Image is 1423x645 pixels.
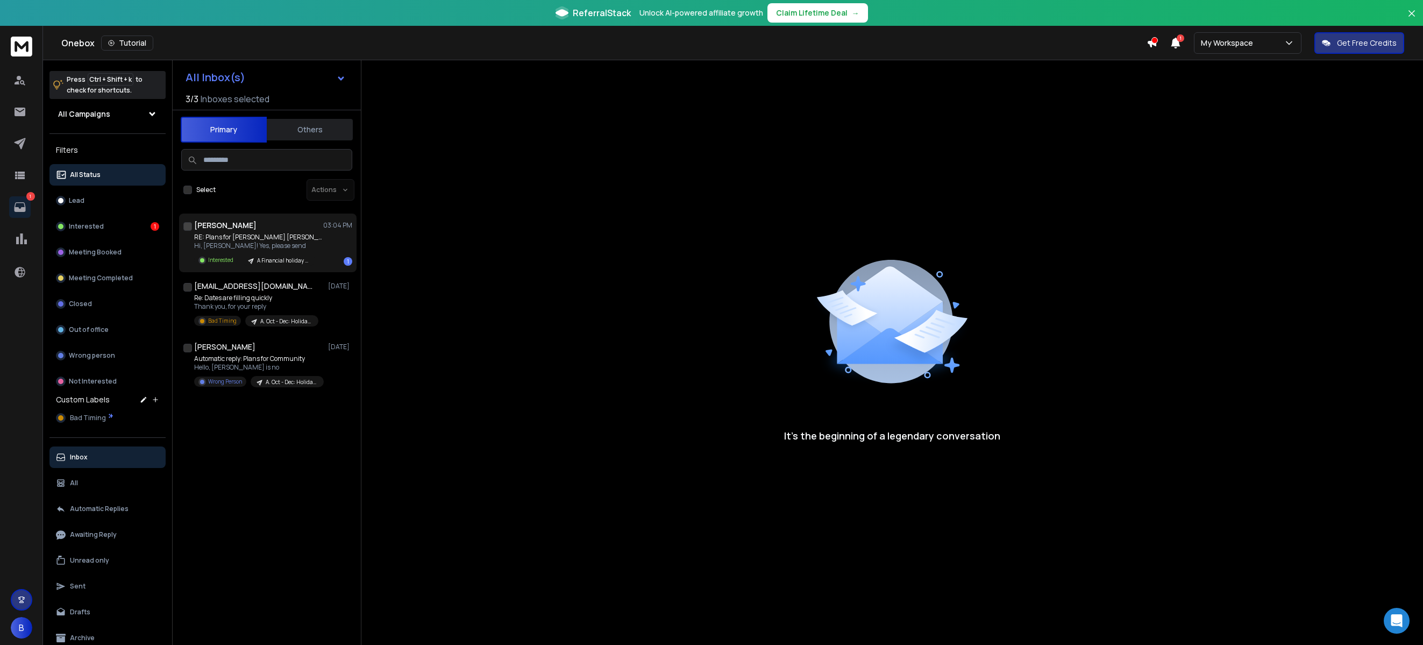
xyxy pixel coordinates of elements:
button: Not Interested [49,371,166,392]
p: Out of office [69,325,109,334]
h1: All Campaigns [58,109,110,119]
button: Out of office [49,319,166,341]
p: Awaiting Reply [70,530,117,539]
p: [DATE] [328,343,352,351]
button: Unread only [49,550,166,571]
p: Drafts [70,608,90,616]
button: Inbox [49,446,166,468]
p: It’s the beginning of a legendary conversation [784,428,1000,443]
p: 1 [26,192,35,201]
button: All Campaigns [49,103,166,125]
p: Archive [70,634,95,642]
p: Sent [70,582,86,591]
h3: Filters [49,143,166,158]
p: Meeting Booked [69,248,122,257]
p: Hi, [PERSON_NAME]! Yes, please send [194,242,323,250]
div: 1 [151,222,159,231]
button: Tutorial [101,36,153,51]
h1: [EMAIL_ADDRESS][DOMAIN_NAME] [194,281,312,292]
p: Re: Dates are filling quickly [194,294,318,302]
p: Not Interested [69,377,117,386]
button: Lead [49,190,166,211]
div: 1 [344,257,352,266]
p: Hello, [PERSON_NAME] is no [194,363,323,372]
p: Inbox [70,453,88,462]
button: Primary [181,117,267,143]
p: Meeting Completed [69,274,133,282]
button: All Inbox(s) [177,67,354,88]
span: 3 / 3 [186,93,198,105]
p: Wrong Person [208,378,242,386]
button: Claim Lifetime Deal→ [767,3,868,23]
p: Lead [69,196,84,205]
p: My Workspace [1201,38,1257,48]
p: A Financial holiday parties [257,257,309,265]
span: Bad Timing [70,414,106,422]
p: Bad Timing [208,317,237,325]
span: Ctrl + Shift + k [88,73,133,86]
h3: Custom Labels [56,394,110,405]
p: All [70,479,78,487]
span: → [852,8,859,18]
button: B [11,617,32,639]
button: Drafts [49,601,166,623]
span: ReferralStack [573,6,631,19]
p: All Status [70,171,101,179]
p: Press to check for shortcuts. [67,74,143,96]
button: Meeting Completed [49,267,166,289]
p: Interested [208,256,233,264]
button: Closed [49,293,166,315]
div: Open Intercom Messenger [1384,608,1410,634]
button: Wrong person [49,345,166,366]
p: A. Oct - Dec: Holiday Parties [266,378,317,386]
button: Awaiting Reply [49,524,166,545]
button: Bad Timing [49,407,166,429]
p: Automatic reply: Plans for Community [194,355,323,363]
p: Unread only [70,556,109,565]
button: All Status [49,164,166,186]
h3: Inboxes selected [201,93,269,105]
div: Onebox [61,36,1147,51]
button: Close banner [1405,6,1419,32]
button: Meeting Booked [49,242,166,263]
p: A. Oct - Dec: Holiday Parties [260,317,312,325]
p: Automatic Replies [70,505,129,513]
p: Thank you, for your reply [194,302,318,311]
button: Automatic Replies [49,498,166,520]
h1: All Inbox(s) [186,72,245,83]
button: Interested1 [49,216,166,237]
p: [DATE] [328,282,352,290]
label: Select [196,186,216,194]
button: All [49,472,166,494]
h1: [PERSON_NAME] [194,220,257,231]
p: Unlock AI-powered affiliate growth [639,8,763,18]
a: 1 [9,196,31,218]
span: 1 [1177,34,1184,42]
p: Interested [69,222,104,231]
h1: [PERSON_NAME] [194,342,255,352]
button: Others [267,118,353,141]
p: Wrong person [69,351,115,360]
button: Sent [49,576,166,597]
p: Closed [69,300,92,308]
p: Get Free Credits [1337,38,1397,48]
button: Get Free Credits [1314,32,1404,54]
p: RE: Plans for [PERSON_NAME] [PERSON_NAME] [194,233,323,242]
p: 03:04 PM [323,221,352,230]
